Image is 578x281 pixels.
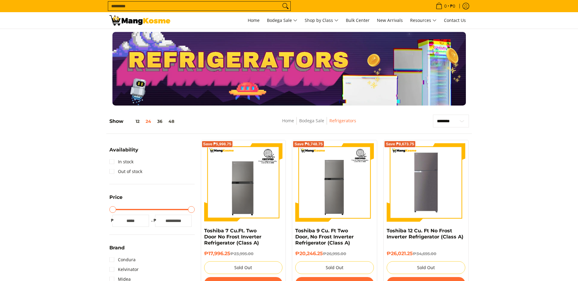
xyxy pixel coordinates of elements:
[109,195,122,200] span: Price
[204,251,283,257] h6: ₱17,996.25
[204,228,261,246] a: Toshiba 7 Cu.Ft. Two Door No Frost Inverter Refrigerator (Class A)
[238,117,401,131] nav: Breadcrumbs
[444,17,466,23] span: Contact Us
[204,261,283,274] button: Sold Out
[299,118,324,123] a: Bodega Sale
[407,12,440,29] a: Resources
[109,245,125,250] span: Brand
[109,118,177,124] h5: Show
[343,12,373,29] a: Bulk Center
[387,251,465,257] h6: ₱26,021.25
[281,2,290,11] button: Search
[109,255,136,265] a: Condura
[109,195,122,204] summary: Open
[294,142,323,146] span: Save ₱6,748.75
[248,17,260,23] span: Home
[230,251,254,256] del: ₱23,995.00
[282,118,294,123] a: Home
[387,228,463,240] a: Toshiba 12 Cu. Ft No Frost Inverter Refrigerator (Class A)
[109,167,142,176] a: Out of stock
[295,143,374,222] img: Toshiba 9 Cu. Ft Two Door, No Frost Inverter Refrigerator (Class A)
[109,245,125,255] summary: Open
[443,4,448,8] span: 0
[204,143,283,222] img: Toshiba 7 Cu.Ft. Two Door No Frost Inverter Refrigerator (Class A)
[152,217,158,224] span: ₱
[109,265,139,274] a: Kelvinator
[410,17,437,24] span: Resources
[176,12,469,29] nav: Main Menu
[434,3,457,9] span: •
[329,118,356,123] a: Refrigerators
[245,12,263,29] a: Home
[264,12,300,29] a: Bodega Sale
[295,228,354,246] a: Toshiba 9 Cu. Ft Two Door, No Frost Inverter Refrigerator (Class A)
[143,119,154,124] button: 24
[449,4,456,8] span: ₱0
[295,251,374,257] h6: ₱20,246.25
[203,142,232,146] span: Save ₱5,998.75
[323,251,346,256] del: ₱26,995.00
[109,147,138,152] span: Availability
[154,119,165,124] button: 36
[295,261,374,274] button: Sold Out
[346,17,370,23] span: Bulk Center
[374,12,406,29] a: New Arrivals
[109,157,133,167] a: In stock
[305,17,339,24] span: Shop by Class
[390,143,462,222] img: Toshiba 12 Cu. Ft No Frost Inverter Refrigerator (Class A)
[386,142,414,146] span: Save ₱8,673.75
[123,119,143,124] button: 12
[267,17,297,24] span: Bodega Sale
[109,147,138,157] summary: Open
[387,261,465,274] button: Sold Out
[109,15,170,26] img: Bodega Sale Refrigerator l Mang Kosme: Home Appliances Warehouse Sale | Page 2
[413,251,436,256] del: ₱34,695.00
[165,119,177,124] button: 48
[109,217,115,224] span: ₱
[302,12,342,29] a: Shop by Class
[377,17,403,23] span: New Arrivals
[441,12,469,29] a: Contact Us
